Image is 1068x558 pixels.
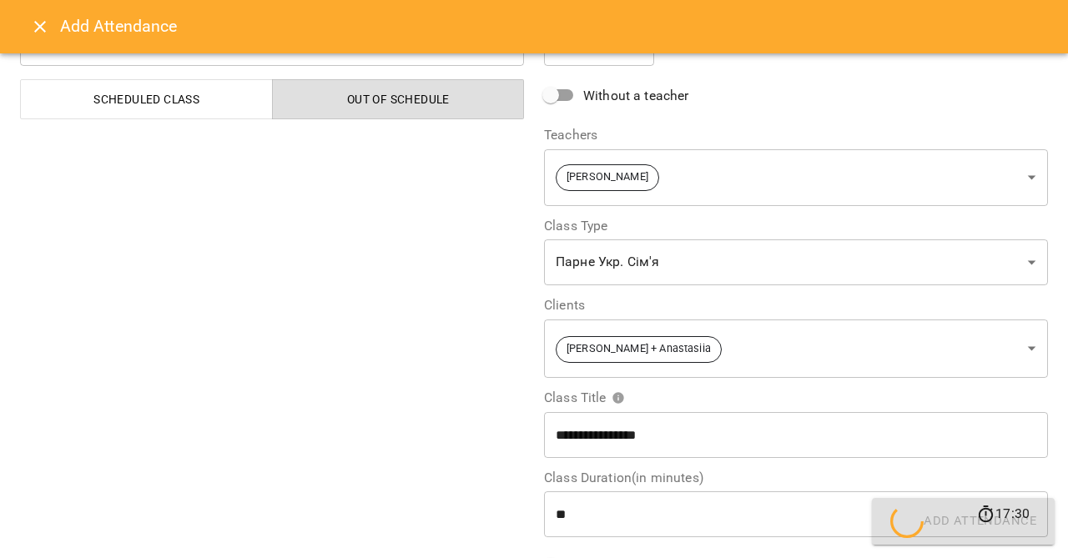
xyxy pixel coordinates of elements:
h6: Add Attendance [60,13,1048,39]
button: Out of Schedule [272,79,525,119]
span: [PERSON_NAME] + Anastasiia [557,341,721,357]
span: Scheduled class [31,89,263,109]
label: Class Type [544,219,1048,233]
div: [PERSON_NAME] + Anastasiia [544,319,1048,378]
label: Clients [544,299,1048,312]
label: Teachers [544,128,1048,142]
span: Without a teacher [583,86,689,106]
div: Парне Укр. Сім'я [544,239,1048,286]
div: [PERSON_NAME] [544,148,1048,206]
button: Scheduled class [20,79,273,119]
button: Close [20,7,60,47]
span: Out of Schedule [283,89,515,109]
span: Class Title [544,391,625,405]
label: Class Duration(in minutes) [544,471,1048,485]
svg: Please specify class title or select clients [612,391,625,405]
span: [PERSON_NAME] [557,169,658,185]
